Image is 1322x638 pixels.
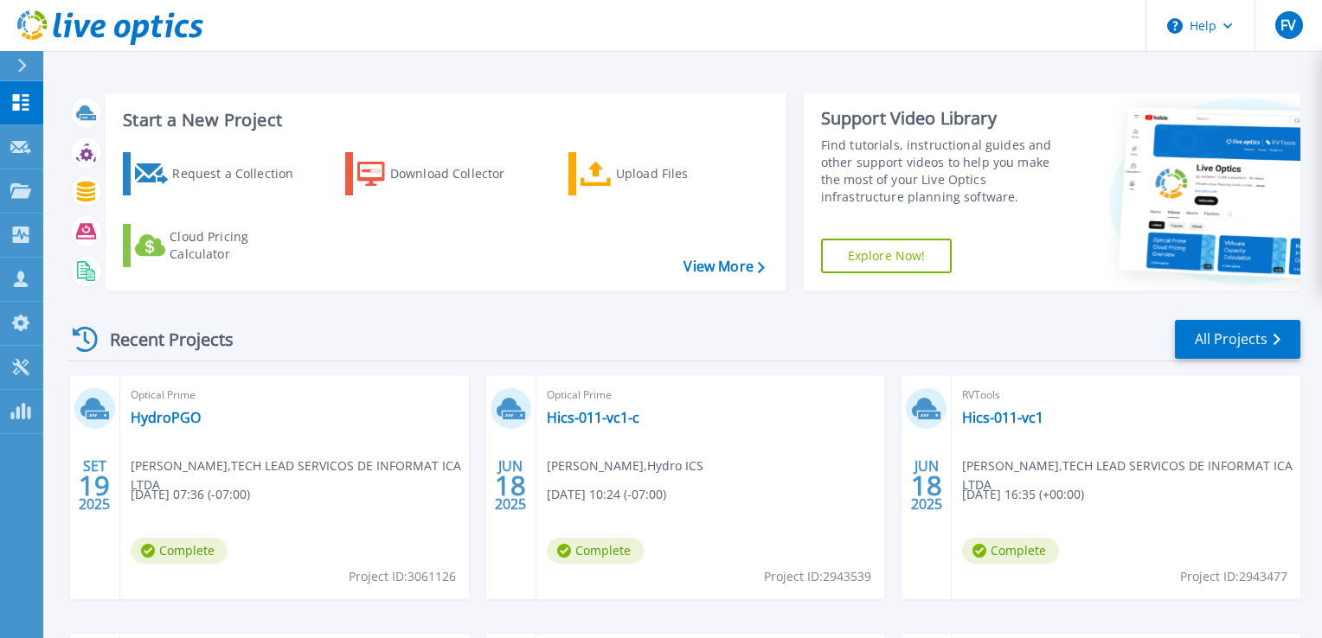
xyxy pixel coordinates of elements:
a: HydroPGO [131,409,201,426]
a: Hics-011-vc1 [962,409,1043,426]
div: JUN 2025 [910,454,943,517]
a: Cloud Pricing Calculator [123,224,316,267]
div: Support Video Library [821,107,1070,130]
h3: Start a New Project [123,111,764,130]
a: Request a Collection [123,152,316,195]
div: Recent Projects [67,318,257,360]
span: [DATE] 10:24 (-07:00) [547,485,666,504]
span: Complete [131,538,228,564]
a: Explore Now! [821,239,953,273]
span: [PERSON_NAME] , Hydro ICS [547,456,703,475]
span: Optical Prime [131,386,459,405]
div: Cloud Pricing Calculator [170,228,308,263]
span: [PERSON_NAME] , TECH LEAD SERVICOS DE INFORMAT ICA LTDA [962,456,1300,494]
span: Project ID: 3061126 [349,567,456,586]
div: Upload Files [616,156,754,191]
div: Request a Collection [172,156,311,191]
span: Complete [547,538,644,564]
span: Optical Prime [547,386,875,405]
span: RVTools [962,386,1290,405]
a: Hics-011-vc1-c [547,409,639,426]
span: FV [1280,18,1296,32]
span: [PERSON_NAME] , TECH LEAD SERVICOS DE INFORMAT ICA LTDA [131,456,469,494]
a: All Projects [1175,320,1300,359]
a: View More [683,258,764,275]
span: [DATE] 07:36 (-07:00) [131,485,250,504]
span: Complete [962,538,1059,564]
span: Project ID: 2943539 [764,567,871,586]
div: JUN 2025 [494,454,527,517]
span: 18 [495,478,526,493]
span: [DATE] 16:35 (+00:00) [962,485,1084,504]
div: Download Collector [390,156,529,191]
a: Download Collector [345,152,538,195]
span: Project ID: 2943477 [1180,567,1287,586]
div: Find tutorials, instructional guides and other support videos to help you make the most of your L... [821,137,1070,206]
span: 18 [911,478,942,493]
span: 19 [79,478,110,493]
a: Upload Files [568,152,761,195]
div: SET 2025 [78,454,111,517]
